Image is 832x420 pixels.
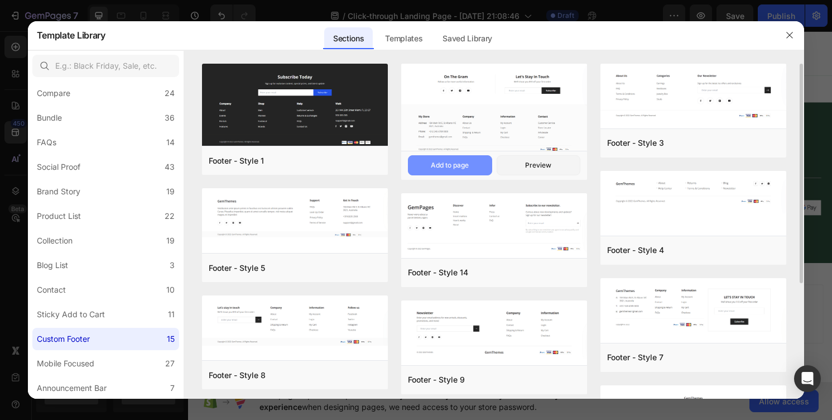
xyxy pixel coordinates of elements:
[600,171,786,214] img: f4.png
[431,160,469,170] div: Add to page
[525,160,551,170] div: Preview
[37,381,107,395] div: Announcement Bar
[215,283,282,294] div: Choose templates
[170,381,175,395] div: 7
[600,64,786,128] img: f3.png
[37,87,70,100] div: Compare
[794,365,821,392] div: Open Intercom Messenger
[602,176,628,192] img: gempages_432750572815254551-762669bf-c0d4-41a3-8fc4-c835555dae7d.png
[497,155,581,175] button: Preview
[209,154,264,168] div: Footer - Style 1
[376,27,431,50] div: Templates
[401,300,587,359] img: f9.png
[37,283,66,297] div: Contact
[165,357,175,370] div: 27
[37,209,81,223] div: Product List
[37,136,56,149] div: FAQs
[166,185,175,198] div: 19
[302,283,361,294] div: Generate layout
[301,297,360,307] span: from URL or image
[165,209,175,223] div: 22
[229,178,440,190] p: Copyright © 2025 GemPages.
[434,27,501,50] div: Saved Library
[503,18,584,30] p: Fuel Your Wellness
[408,373,465,386] div: Footer - Style 9
[165,87,175,100] div: 24
[464,8,636,39] a: Fuel Your Wellness
[155,120,179,135] a: FAQ
[37,111,62,125] div: Bundle
[37,357,94,370] div: Mobile Focused
[37,21,105,50] h2: Template Library
[541,176,568,192] img: gempages_432750572815254551-f20d9943-7c65-42da-87bd-dd7209ee237f.png
[196,120,310,135] a: Delivery Information
[408,266,468,279] div: Footer - Style 14
[408,155,492,175] button: Add to page
[37,332,90,346] div: Custom Footer
[202,64,388,148] img: f1.png
[37,234,73,247] div: Collection
[209,297,286,307] span: inspired by CRO experts
[170,259,175,272] div: 3
[37,185,80,198] div: Brand Story
[166,283,175,297] div: 10
[166,234,175,247] div: 19
[324,27,373,50] div: Sections
[401,64,587,153] img: f2.png
[32,55,179,77] input: E.g.: Black Friday, Sale, etc.
[202,295,388,346] img: f8.png
[607,351,663,364] div: Footer - Style 7
[607,136,664,150] div: Footer - Style 3
[167,332,175,346] div: 15
[166,136,175,149] div: 14
[607,244,664,257] div: Footer - Style 4
[511,176,538,192] img: gempages_432750572815254551-9b75870f-ca0f-4a2e-8cfa-4cab8c390344.png
[168,308,175,321] div: 11
[376,297,459,307] span: then drag & drop elements
[165,111,175,125] div: 36
[600,278,786,342] img: f7.png
[632,176,658,192] img: gempages_432750572815254551-1cd135b4-e229-45c0-8552-08ed7005ead1.png
[384,283,452,294] div: Add blank section
[209,369,266,382] div: Footer - Style 8
[37,259,68,272] div: Blog List
[454,120,516,135] a: Contact Us
[571,176,598,192] img: gempages_432750572815254551-f12df0fc-9708-4fbf-82a8-601f2f0d70ef.png
[37,308,105,321] div: Sticky Add to Cart
[209,261,265,275] div: Footer - Style 5
[33,8,97,39] img: gempages_432750572815254551-2d0d734f-5405-4c8a-8614-38ad4ae4ff69.png
[309,258,362,270] span: Add section
[165,160,175,174] div: 43
[401,193,587,254] img: f14.png
[37,160,80,174] div: Social Proof
[202,188,388,237] img: f5.png
[328,120,436,135] a: Return & Exchange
